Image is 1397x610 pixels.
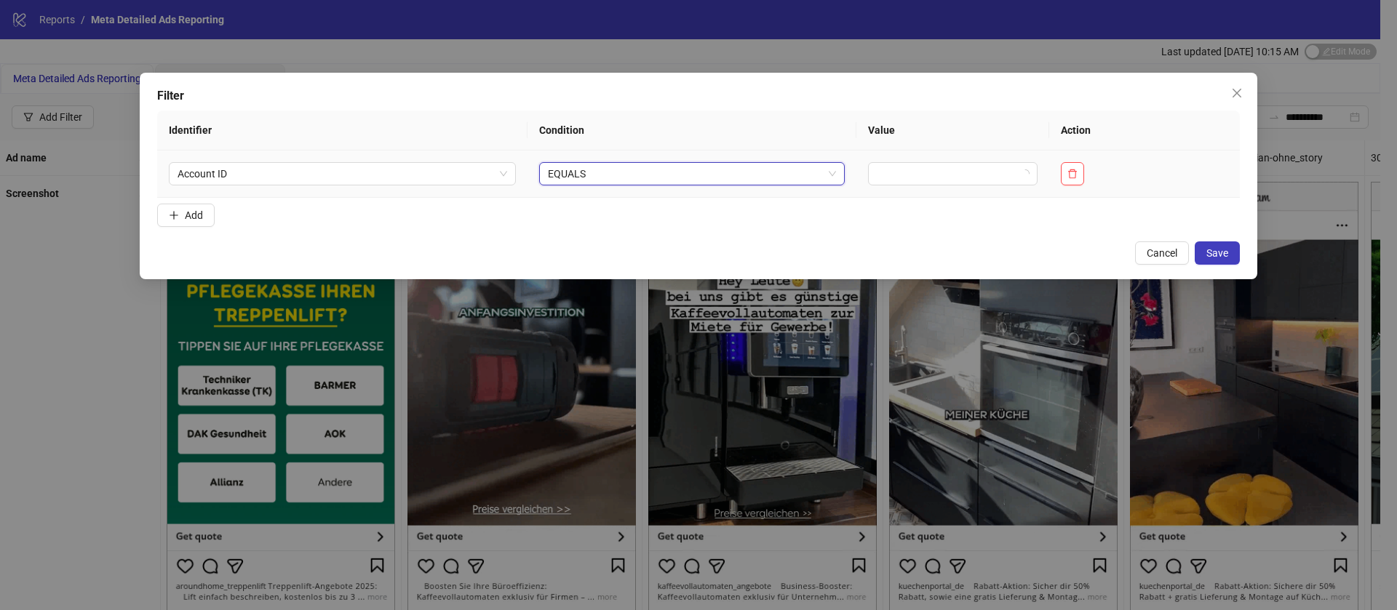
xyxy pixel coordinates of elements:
div: Filter [157,87,1240,105]
span: delete [1067,169,1078,179]
span: Cancel [1147,247,1177,259]
span: Add [185,209,203,221]
th: Identifier [157,111,528,151]
th: Value [856,111,1049,151]
button: Add [157,204,215,227]
button: Cancel [1135,241,1189,265]
span: Save [1206,247,1228,259]
button: Save [1195,241,1240,265]
span: plus [169,210,179,220]
span: close [1231,87,1243,99]
span: loading [1021,169,1030,178]
th: Condition [528,111,856,151]
th: Action [1049,111,1240,151]
span: Account ID [178,163,507,185]
button: Close [1225,81,1249,105]
span: EQUALS [548,163,836,185]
